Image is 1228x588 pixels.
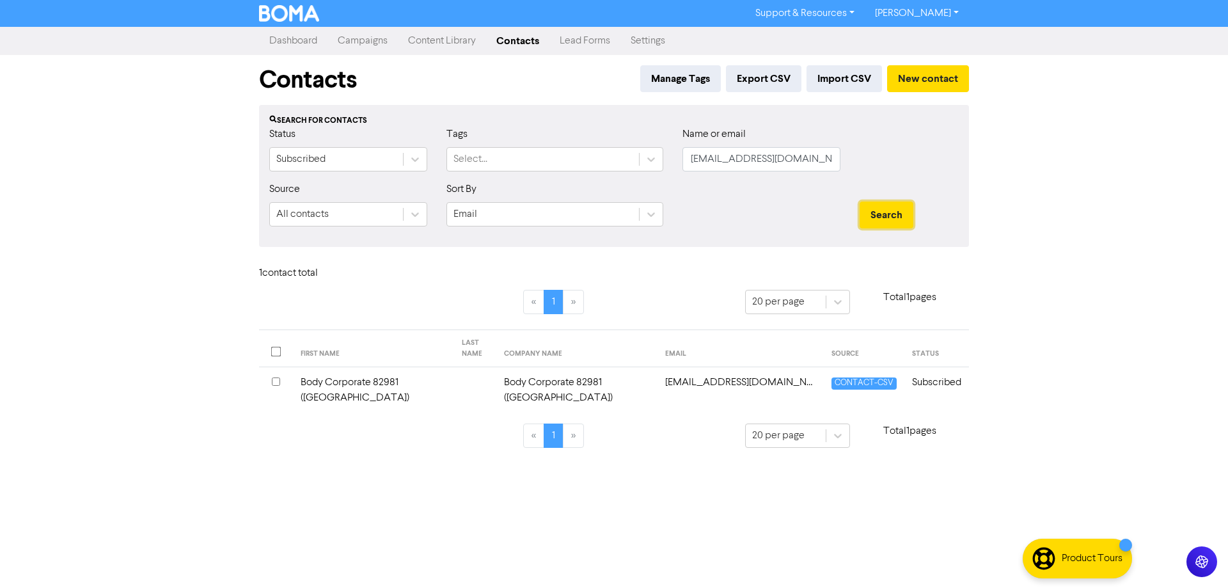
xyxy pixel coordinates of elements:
[860,202,913,228] button: Search
[398,28,486,54] a: Content Library
[276,207,329,222] div: All contacts
[454,330,497,367] th: LAST NAME
[259,65,357,95] h1: Contacts
[259,5,319,22] img: BOMA Logo
[640,65,721,92] button: Manage Tags
[752,428,805,443] div: 20 per page
[446,182,476,197] label: Sort By
[293,330,454,367] th: FIRST NAME
[269,127,295,142] label: Status
[726,65,801,92] button: Export CSV
[865,3,969,24] a: [PERSON_NAME]
[620,28,675,54] a: Settings
[446,127,468,142] label: Tags
[904,330,969,367] th: STATUS
[824,330,904,367] th: SOURCE
[1164,527,1228,588] iframe: Chat Widget
[496,330,657,367] th: COMPANY NAME
[259,267,361,280] h6: 1 contact total
[269,182,300,197] label: Source
[745,3,865,24] a: Support & Resources
[807,65,882,92] button: Import CSV
[850,290,969,305] p: Total 1 pages
[269,115,959,127] div: Search for contacts
[293,367,454,414] td: Body Corporate 82981 ([GEOGRAPHIC_DATA])
[752,294,805,310] div: 20 per page
[496,367,657,414] td: Body Corporate 82981 ([GEOGRAPHIC_DATA])
[850,424,969,439] p: Total 1 pages
[831,377,897,390] span: CONTACT-CSV
[657,330,824,367] th: EMAIL
[544,424,563,448] a: Page 1 is your current page
[657,367,824,414] td: admin@cbcs.nz
[904,367,969,414] td: Subscribed
[887,65,969,92] button: New contact
[486,28,549,54] a: Contacts
[327,28,398,54] a: Campaigns
[453,207,477,222] div: Email
[549,28,620,54] a: Lead Forms
[544,290,563,314] a: Page 1 is your current page
[682,127,746,142] label: Name or email
[453,152,487,167] div: Select...
[276,152,326,167] div: Subscribed
[259,28,327,54] a: Dashboard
